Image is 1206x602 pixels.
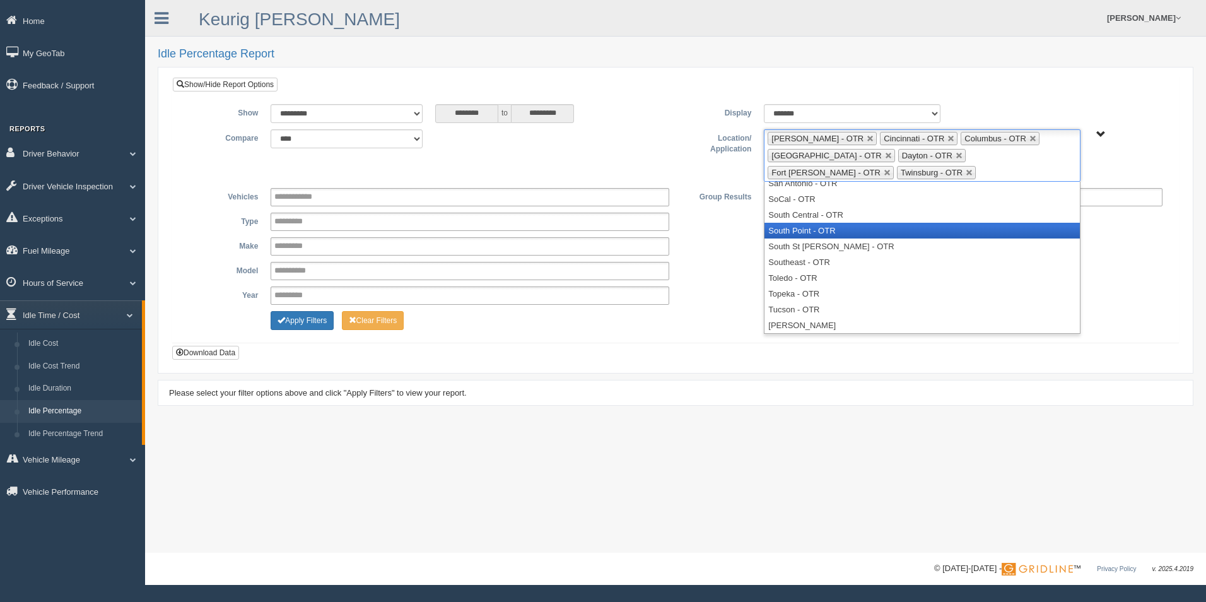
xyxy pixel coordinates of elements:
button: Change Filter Options [271,311,334,330]
label: Make [182,237,264,252]
span: [PERSON_NAME] - OTR [771,134,864,143]
div: © [DATE]-[DATE] - ™ [934,562,1193,575]
label: Type [182,213,264,228]
a: Idle Cost [23,333,142,355]
img: Gridline [1002,563,1073,575]
li: SoCal - OTR [764,191,1079,207]
li: Topeka - OTR [764,286,1079,302]
a: Idle Percentage [23,400,142,423]
label: Show [182,104,264,119]
a: Idle Percentage Trend [23,423,142,446]
label: Model [182,262,264,277]
label: Compare [182,129,264,145]
a: Keurig [PERSON_NAME] [199,9,400,29]
a: Privacy Policy [1097,565,1136,572]
span: Fort [PERSON_NAME] - OTR [771,168,881,177]
li: South Central - OTR [764,207,1079,223]
a: Idle Duration [23,377,142,400]
label: Year [182,286,264,302]
li: [PERSON_NAME] [764,317,1079,333]
span: v. 2025.4.2019 [1152,565,1193,572]
a: Show/Hide Report Options [173,78,278,91]
label: Group Results [676,188,758,203]
li: Tucson - OTR [764,302,1079,317]
label: Vehicles [182,188,264,203]
li: San Antonio - OTR [764,175,1079,191]
span: Dayton - OTR [902,151,952,160]
button: Download Data [172,346,239,360]
li: Toledo - OTR [764,270,1079,286]
span: [GEOGRAPHIC_DATA] - OTR [771,151,881,160]
span: Please select your filter options above and click "Apply Filters" to view your report. [169,388,467,398]
a: Idle Cost Trend [23,355,142,378]
li: South St [PERSON_NAME] - OTR [764,239,1079,254]
li: Southeast - OTR [764,254,1079,270]
label: Location/ Application [676,129,758,155]
span: Twinsburg - OTR [901,168,963,177]
span: Columbus - OTR [964,134,1026,143]
label: Display [676,104,758,119]
li: South Point - OTR [764,223,1079,239]
button: Change Filter Options [342,311,404,330]
span: to [498,104,511,123]
span: Cincinnati - OTR [884,134,944,143]
h2: Idle Percentage Report [158,48,1193,61]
